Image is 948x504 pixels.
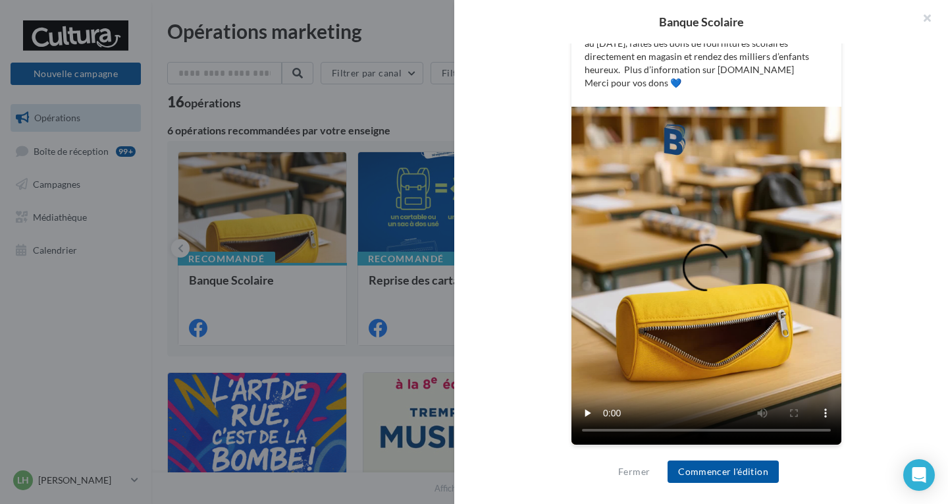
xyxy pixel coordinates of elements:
[585,11,828,90] p: Pour rendre un enfant heureux à la rentrée, il suffit de cahiers, de stylos et d’un bon sac à dos...
[613,464,655,480] button: Fermer
[475,16,927,28] div: Banque Scolaire
[571,445,842,462] div: La prévisualisation est non-contractuelle
[668,461,779,483] button: Commencer l'édition
[903,459,935,491] div: Open Intercom Messenger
